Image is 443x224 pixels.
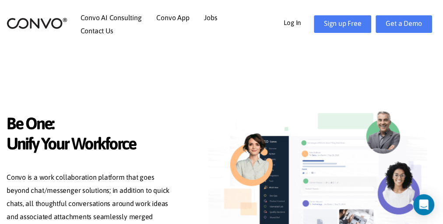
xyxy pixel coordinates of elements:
[413,194,434,215] div: Open Intercom Messenger
[156,14,189,21] a: Convo App
[204,14,217,21] a: Jobs
[81,14,142,21] a: Convo AI Consulting
[7,134,178,156] span: Unify Your Workforce
[284,15,314,29] a: Log In
[7,114,178,136] span: Be One:
[7,17,67,30] img: logo_2.png
[376,15,432,33] a: Get a Demo
[81,27,113,34] a: Contact Us
[314,15,371,33] a: Sign up Free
